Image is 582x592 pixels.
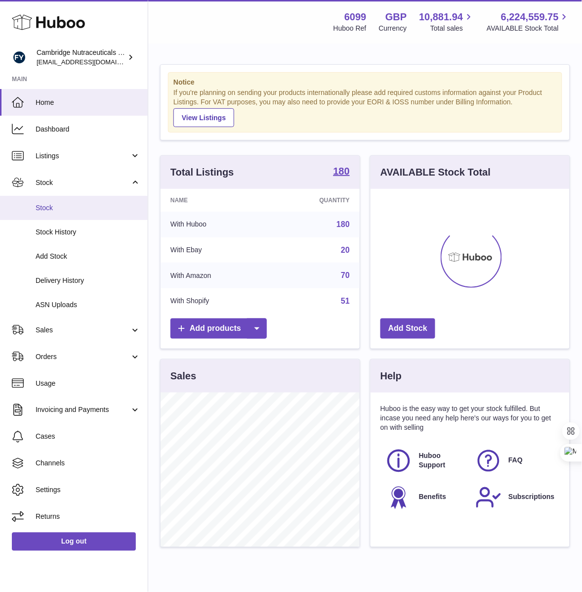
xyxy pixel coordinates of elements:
td: With Shopify [161,288,270,314]
a: Log out [12,533,136,550]
div: Currency [379,24,407,33]
span: Huboo Support [419,452,464,470]
span: Sales [36,325,130,335]
strong: Notice [173,78,557,87]
span: Benefits [419,493,446,502]
td: With Huboo [161,212,270,237]
div: Huboo Ref [333,24,367,33]
a: View Listings [173,108,234,127]
span: Returns [36,512,140,522]
span: Add Stock [36,252,140,261]
span: Dashboard [36,125,140,134]
span: Subscriptions [509,493,555,502]
th: Quantity [270,189,360,212]
strong: GBP [385,10,407,24]
td: With Amazon [161,263,270,288]
span: Invoicing and Payments [36,406,130,415]
span: Listings [36,151,130,161]
span: 6,224,559.75 [501,10,559,24]
div: Cambridge Nutraceuticals Ltd [37,48,125,67]
a: 6,224,559.75 AVAILABLE Stock Total [487,10,570,33]
span: Channels [36,459,140,468]
a: 10,881.94 Total sales [419,10,474,33]
span: Stock [36,178,130,187]
span: Usage [36,379,140,388]
span: FAQ [509,456,523,465]
div: If you're planning on sending your products internationally please add required customs informati... [173,88,557,127]
p: Huboo is the easy way to get your stock fulfilled. But incase you need any help here's our ways f... [380,405,560,433]
span: Delivery History [36,276,140,285]
a: FAQ [475,448,555,474]
h3: Sales [170,369,196,383]
span: Home [36,98,140,107]
a: 51 [341,297,350,305]
span: Orders [36,352,130,362]
a: Subscriptions [475,484,555,511]
span: Stock [36,203,140,213]
th: Name [161,189,270,212]
span: Settings [36,486,140,495]
strong: 6099 [344,10,367,24]
td: With Ebay [161,237,270,263]
span: Cases [36,432,140,442]
a: Add Stock [380,319,435,339]
a: Benefits [385,484,465,511]
h3: Total Listings [170,166,234,179]
span: Stock History [36,228,140,237]
span: ASN Uploads [36,300,140,310]
a: 180 [336,220,350,228]
a: 70 [341,271,350,279]
strong: 180 [333,166,350,176]
span: [EMAIL_ADDRESS][DOMAIN_NAME] [37,58,145,66]
a: Add products [170,319,267,339]
span: Total sales [430,24,474,33]
span: AVAILABLE Stock Total [487,24,570,33]
a: Huboo Support [385,448,465,474]
a: 20 [341,246,350,254]
h3: Help [380,369,402,383]
a: 180 [333,166,350,178]
span: 10,881.94 [419,10,463,24]
img: huboo@camnutra.com [12,50,27,65]
h3: AVAILABLE Stock Total [380,166,491,179]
